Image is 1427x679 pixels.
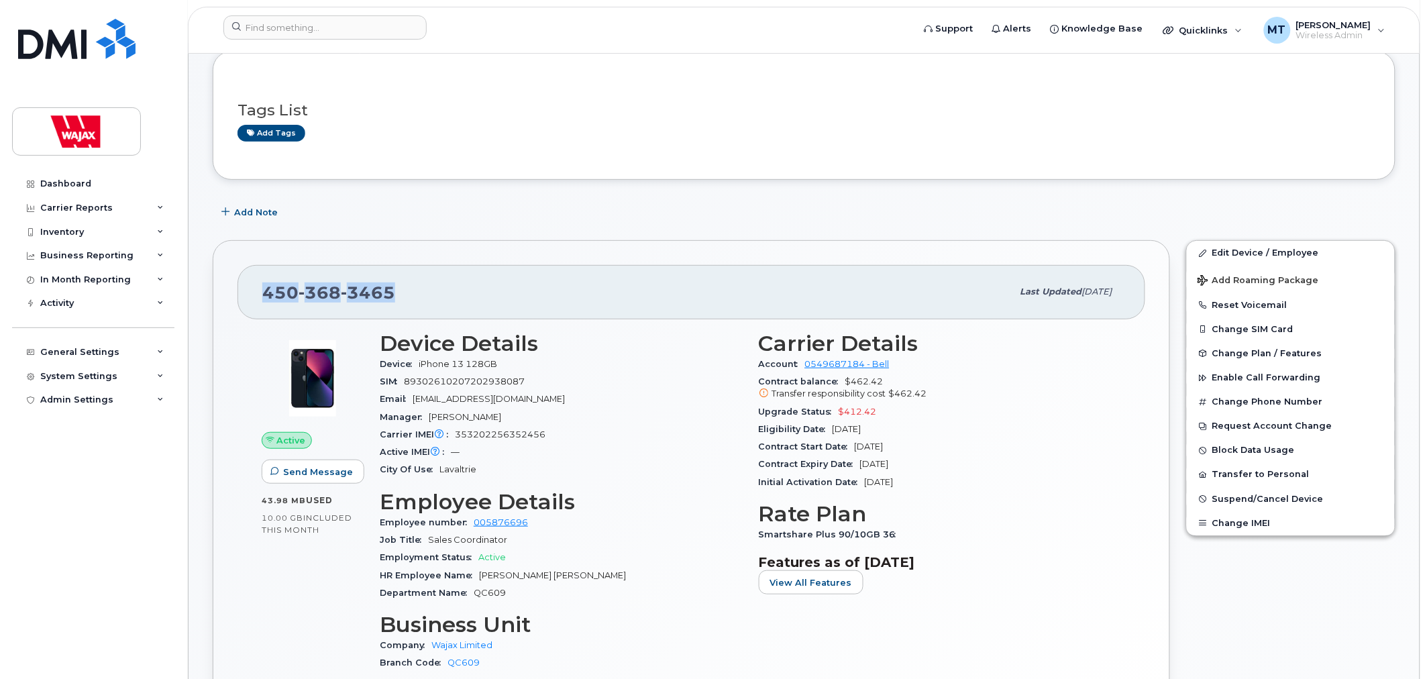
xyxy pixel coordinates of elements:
[380,588,474,598] span: Department Name
[1041,15,1153,42] a: Knowledge Base
[447,658,480,668] a: QC609
[1187,317,1395,342] button: Change SIM Card
[380,359,419,369] span: Device
[759,331,1122,356] h3: Carrier Details
[772,388,886,399] span: Transfer responsibility cost
[759,502,1122,526] h3: Rate Plan
[380,412,429,422] span: Manager
[380,613,743,637] h3: Business Unit
[262,282,395,303] span: 450
[915,15,983,42] a: Support
[1187,342,1395,366] button: Change Plan / Features
[770,576,852,589] span: View All Features
[413,394,565,404] span: [EMAIL_ADDRESS][DOMAIN_NAME]
[1187,390,1395,414] button: Change Phone Number
[1187,266,1395,293] button: Add Roaming Package
[1268,22,1286,38] span: MT
[234,206,278,219] span: Add Note
[1187,487,1395,511] button: Suspend/Cancel Device
[759,529,903,539] span: Smartshare Plus 90/10GB 36
[1187,293,1395,317] button: Reset Voicemail
[237,102,1371,119] h3: Tags List
[1212,348,1322,358] span: Change Plan / Features
[1187,438,1395,462] button: Block Data Usage
[223,15,427,40] input: Find something...
[759,554,1122,570] h3: Features as of [DATE]
[455,429,545,439] span: 353202256352456
[865,477,894,487] span: [DATE]
[474,588,506,598] span: QC609
[431,640,492,650] a: Wajax Limited
[341,282,395,303] span: 3465
[299,282,341,303] span: 368
[1255,17,1395,44] div: Michael Tran
[1296,30,1371,41] span: Wireless Admin
[1187,414,1395,438] button: Request Account Change
[759,441,855,452] span: Contract Start Date
[262,513,352,535] span: included this month
[759,407,839,417] span: Upgrade Status
[479,570,626,580] span: [PERSON_NAME] [PERSON_NAME]
[1187,241,1395,265] a: Edit Device / Employee
[759,424,833,434] span: Eligibility Date
[1187,511,1395,535] button: Change IMEI
[380,447,451,457] span: Active IMEI
[262,513,303,523] span: 10.00 GB
[380,490,743,514] h3: Employee Details
[380,464,439,474] span: City Of Use
[1198,275,1319,288] span: Add Roaming Package
[306,495,333,505] span: used
[759,570,863,594] button: View All Features
[805,359,890,369] a: 0549687184 - Bell
[1212,494,1324,504] span: Suspend/Cancel Device
[1187,366,1395,390] button: Enable Call Forwarding
[759,477,865,487] span: Initial Activation Date
[272,338,353,419] img: image20231002-3703462-1ig824h.jpeg
[860,459,889,469] span: [DATE]
[478,552,506,562] span: Active
[983,15,1041,42] a: Alerts
[380,376,404,386] span: SIM
[1062,22,1143,36] span: Knowledge Base
[1154,17,1252,44] div: Quicklinks
[380,552,478,562] span: Employment Status
[1296,19,1371,30] span: [PERSON_NAME]
[451,447,460,457] span: —
[380,640,431,650] span: Company
[404,376,525,386] span: 89302610207202938087
[277,434,306,447] span: Active
[429,412,501,422] span: [PERSON_NAME]
[889,388,927,399] span: $462.42
[262,496,306,505] span: 43.98 MB
[936,22,973,36] span: Support
[380,658,447,668] span: Branch Code
[380,535,428,545] span: Job Title
[759,376,1122,401] span: $462.42
[1082,286,1112,297] span: [DATE]
[262,460,364,484] button: Send Message
[380,429,455,439] span: Carrier IMEI
[759,376,845,386] span: Contract balance
[428,535,507,545] span: Sales Coordinator
[380,570,479,580] span: HR Employee Name
[1212,373,1321,383] span: Enable Call Forwarding
[855,441,884,452] span: [DATE]
[1020,286,1082,297] span: Last updated
[237,125,305,142] a: Add tags
[759,359,805,369] span: Account
[380,331,743,356] h3: Device Details
[1187,462,1395,486] button: Transfer to Personal
[474,517,528,527] a: 005876696
[380,394,413,404] span: Email
[833,424,861,434] span: [DATE]
[1179,25,1228,36] span: Quicklinks
[1004,22,1032,36] span: Alerts
[213,200,289,224] button: Add Note
[759,459,860,469] span: Contract Expiry Date
[439,464,476,474] span: Lavaltrie
[283,466,353,478] span: Send Message
[380,517,474,527] span: Employee number
[839,407,877,417] span: $412.42
[419,359,497,369] span: iPhone 13 128GB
